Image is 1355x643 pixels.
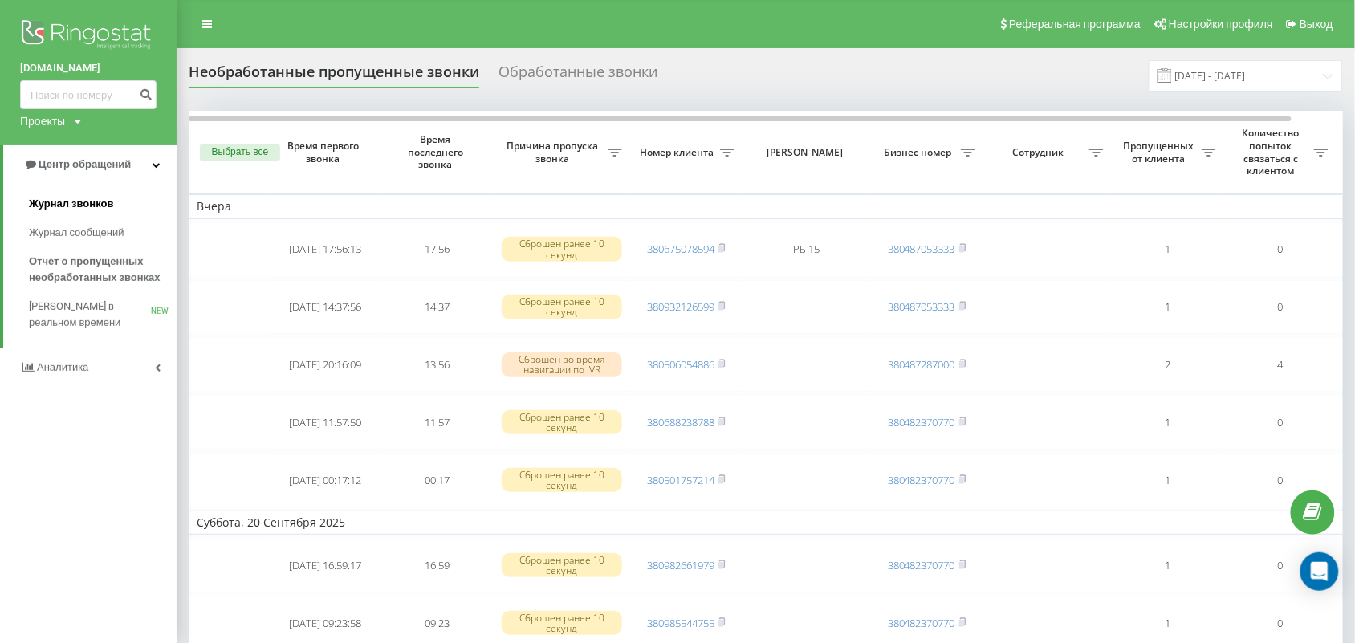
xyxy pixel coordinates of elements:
[1224,395,1337,450] td: 0
[37,361,88,373] span: Аналитика
[20,80,157,109] input: Поиск по номеру
[381,538,494,592] td: 16:59
[200,144,280,161] button: Выбрать все
[269,395,381,450] td: [DATE] 11:57:50
[1112,222,1224,277] td: 1
[381,280,494,335] td: 14:37
[756,146,857,159] span: [PERSON_NAME]
[647,473,714,487] a: 380501757214
[381,453,494,507] td: 00:17
[29,225,124,241] span: Журнал сообщений
[269,280,381,335] td: [DATE] 14:37:56
[502,295,622,319] div: Сброшен ранее 10 секунд
[647,558,714,572] a: 380982661979
[888,299,955,314] a: 380487053333
[1224,538,1337,592] td: 0
[3,145,177,184] a: Центр обращений
[381,222,494,277] td: 17:56
[381,395,494,450] td: 11:57
[1169,18,1273,31] span: Настройки профиля
[189,63,479,88] div: Необработанные пропущенные звонки
[502,553,622,577] div: Сброшен ранее 10 секунд
[502,140,608,165] span: Причина пропуска звонка
[29,254,169,286] span: Отчет о пропущенных необработанных звонках
[29,189,177,218] a: Журнал звонков
[394,133,481,171] span: Время последнего звонка
[20,60,157,76] a: [DOMAIN_NAME]
[888,242,955,256] a: 380487053333
[29,218,177,247] a: Журнал сообщений
[647,415,714,429] a: 380688238788
[269,337,381,392] td: [DATE] 20:16:09
[39,158,131,170] span: Центр обращений
[1120,140,1202,165] span: Пропущенных от клиента
[269,222,381,277] td: [DATE] 17:56:13
[269,453,381,507] td: [DATE] 00:17:12
[638,146,720,159] span: Номер клиента
[1009,18,1141,31] span: Реферальная программа
[1112,395,1224,450] td: 1
[502,237,622,261] div: Сброшен ранее 10 секунд
[888,616,955,630] a: 380482370770
[20,113,65,129] div: Проекты
[498,63,657,88] div: Обработанные звонки
[29,299,151,331] span: [PERSON_NAME] в реальном времени
[502,352,622,376] div: Сброшен во время навигации по IVR
[29,196,113,212] span: Журнал звонков
[1232,127,1314,177] span: Количество попыток связаться с клиентом
[647,299,714,314] a: 380932126599
[1224,337,1337,392] td: 4
[879,146,961,159] span: Бизнес номер
[888,415,955,429] a: 380482370770
[29,292,177,337] a: [PERSON_NAME] в реальном времениNEW
[1112,280,1224,335] td: 1
[743,222,871,277] td: РБ 15
[1300,18,1333,31] span: Выход
[888,357,955,372] a: 380487287000
[1224,280,1337,335] td: 0
[502,410,622,434] div: Сброшен ранее 10 секунд
[381,337,494,392] td: 13:56
[647,242,714,256] a: 380675078594
[991,146,1089,159] span: Сотрудник
[1112,538,1224,592] td: 1
[888,558,955,572] a: 380482370770
[888,473,955,487] a: 380482370770
[1112,337,1224,392] td: 2
[29,247,177,292] a: Отчет о пропущенных необработанных звонках
[282,140,368,165] span: Время первого звонка
[502,611,622,635] div: Сброшен ранее 10 секунд
[1224,222,1337,277] td: 0
[647,616,714,630] a: 380985544755
[647,357,714,372] a: 380506054886
[1300,552,1339,591] div: Open Intercom Messenger
[1112,453,1224,507] td: 1
[1224,453,1337,507] td: 0
[502,468,622,492] div: Сброшен ранее 10 секунд
[269,538,381,592] td: [DATE] 16:59:17
[20,16,157,56] img: Ringostat logo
